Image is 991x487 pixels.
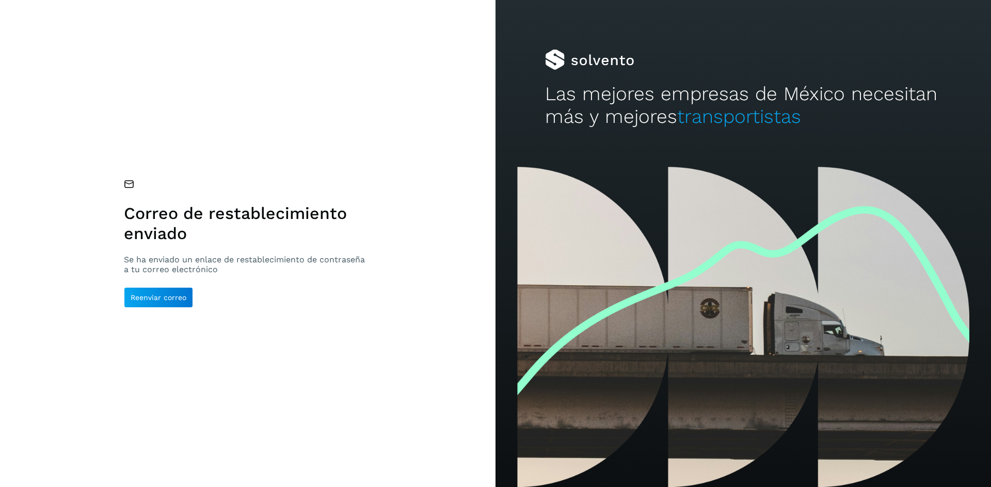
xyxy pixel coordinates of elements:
[124,203,369,243] h1: Correo de restablecimiento enviado
[677,105,801,128] span: transportistas
[124,255,369,274] p: Se ha enviado un enlace de restablecimiento de contraseña a tu correo electrónico
[131,294,186,301] span: Reenviar correo
[545,83,941,129] h2: Las mejores empresas de México necesitan más y mejores
[124,287,193,308] button: Reenviar correo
